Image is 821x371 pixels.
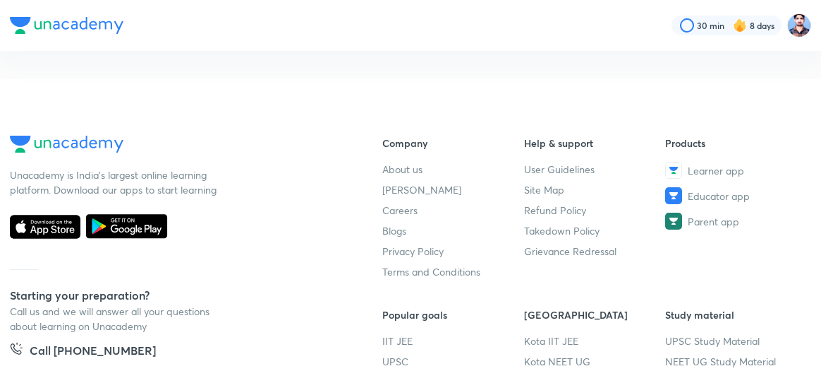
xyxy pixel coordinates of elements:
a: About us [382,162,524,177]
span: Careers [382,203,418,218]
h6: Study material [665,307,807,322]
a: Parent app [665,213,807,230]
a: User Guidelines [524,162,666,177]
h6: [GEOGRAPHIC_DATA] [524,307,666,322]
h6: Company [382,136,524,151]
a: Call [PHONE_NUMBER] [10,342,156,362]
a: Kota IIT JEE [524,334,666,348]
a: Careers [382,203,524,218]
img: Learner app [665,162,682,179]
img: Educator app [665,187,682,204]
a: IIT JEE [382,334,524,348]
a: Refund Policy [524,203,666,218]
img: Irfan Qurashi [787,13,811,37]
span: Parent app [688,214,739,229]
img: Company Logo [10,136,123,153]
h6: Products [665,136,807,151]
h6: Help & support [524,136,666,151]
a: Company Logo [10,136,337,156]
a: NEET UG Study Material [665,354,807,369]
img: Parent app [665,213,682,230]
img: Company Logo [10,17,123,34]
a: Learner app [665,162,807,179]
span: Learner app [688,163,744,178]
a: Privacy Policy [382,244,524,259]
h6: Popular goals [382,307,524,322]
a: Grievance Redressal [524,244,666,259]
h5: Call [PHONE_NUMBER] [30,342,156,362]
a: Educator app [665,187,807,204]
a: Takedown Policy [524,223,666,238]
a: [PERSON_NAME] [382,182,524,197]
a: Site Map [524,182,666,197]
a: UPSC [382,354,524,369]
img: streak [733,18,747,33]
a: UPSC Study Material [665,334,807,348]
p: Unacademy is India’s largest online learning platform. Download our apps to start learning [10,167,221,197]
p: Call us and we will answer all your questions about learning on Unacademy [10,304,221,334]
a: Kota NEET UG [524,354,666,369]
a: Blogs [382,223,524,238]
a: Terms and Conditions [382,264,524,279]
h5: Starting your preparation? [10,287,337,304]
span: Educator app [688,189,750,204]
